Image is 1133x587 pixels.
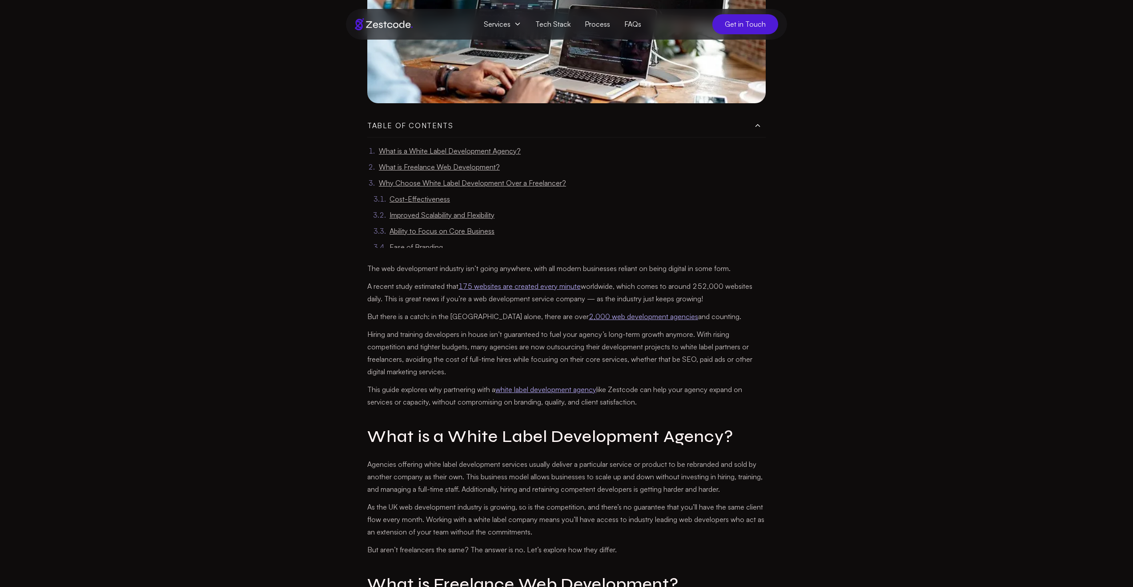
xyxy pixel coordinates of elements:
[528,16,578,32] a: Tech Stack
[367,426,766,448] h2: What is a White Label Development Agency?
[379,162,500,171] a: What is Freelance Web Development?
[367,328,766,378] p: Hiring and training developers in house isn’t guaranteed to fuel your agency’s long-term growth a...
[379,146,521,155] a: What is a White Label Development Agency?
[379,178,566,187] a: Why Choose White Label Development Over a Freelancer?
[712,14,778,34] a: Get in Touch
[367,543,766,556] p: But aren’t freelancers the same? The answer is no. Let’s explore how they differ.
[367,383,766,408] p: This guide explores why partnering with a like Zestcode can help your agency expand on services o...
[390,227,494,235] a: Ability to Focus on Core Business
[367,310,766,323] p: But there is a catch: in the [GEOGRAPHIC_DATA] alone, there are over and counting.
[617,16,648,32] a: FAQs
[589,312,698,321] a: 2,000 web development agencies
[477,16,528,32] span: Services
[390,194,450,203] a: Cost-Effectiveness
[367,458,766,495] p: Agencies offering white label development services usually deliver a particular service or produc...
[367,262,766,275] p: The web development industry isn’t going anywhere, with all modern businesses reliant on being di...
[390,211,494,219] a: Improved Scalability and Flexibility
[458,282,581,291] a: 175 websites are created every minute
[355,18,413,30] img: Brand logo of zestcode digital
[367,501,766,538] p: As the UK web development industry is growing, so is the competition, and there’s no guarantee th...
[578,16,617,32] a: Process
[367,117,766,138] button: Table of Contents
[390,243,443,251] a: Ease of Branding
[495,385,596,394] a: white label development agency
[367,280,766,305] p: A recent study estimated that worldwide, which comes to around 252,000 websites daily. This is gr...
[367,120,453,131] span: Table of Contents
